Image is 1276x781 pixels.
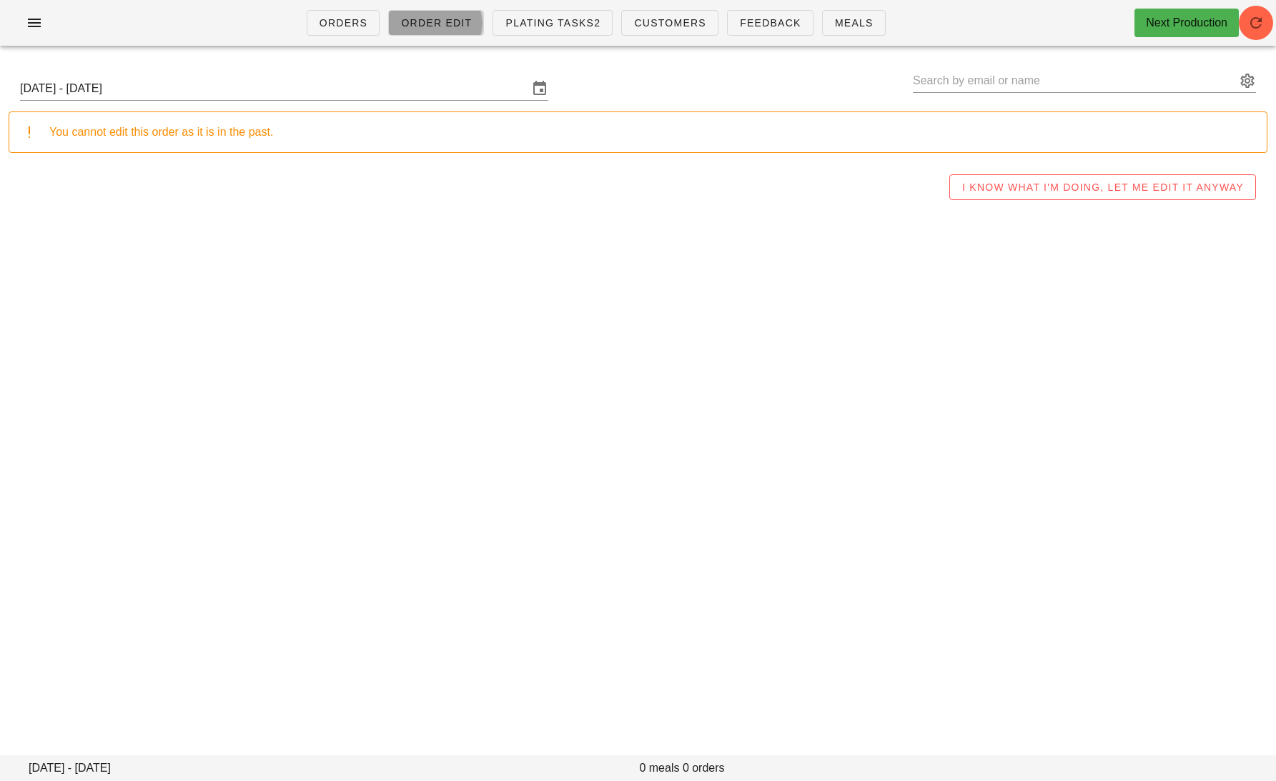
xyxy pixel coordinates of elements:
a: Orders [307,10,380,36]
span: Customers [633,17,706,29]
a: Order Edit [388,10,484,36]
span: Order Edit [400,17,472,29]
a: Meals [822,10,886,36]
button: appended action [1239,72,1256,89]
span: You cannot edit this order as it is in the past. [49,126,273,138]
button: I KNOW WHAT I'M DOING, LET ME EDIT IT ANYWAY [949,174,1256,200]
a: Feedback [727,10,813,36]
span: I KNOW WHAT I'M DOING, LET ME EDIT IT ANYWAY [961,181,1244,193]
span: Orders [319,17,368,29]
span: Plating Tasks2 [505,17,600,29]
a: Plating Tasks2 [493,10,613,36]
div: Next Production [1146,14,1227,31]
span: Meals [834,17,874,29]
span: Feedback [739,17,801,29]
input: Search by email or name [913,69,1236,92]
a: Customers [621,10,718,36]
